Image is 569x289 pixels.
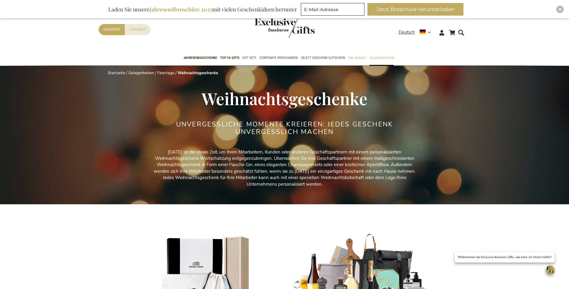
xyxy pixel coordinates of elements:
[106,3,300,16] div: Laden Sie unsere mit vielen Geschenkideen herunter
[301,3,364,16] input: E-Mail-Adresse
[259,55,298,61] span: Corporate Merchandise
[558,8,562,11] img: Close
[128,70,154,76] a: Gelegenheiten
[348,55,367,61] span: Pro Budget
[399,29,415,36] span: Deutsch
[255,18,285,38] a: store logo
[370,55,394,61] span: Gelegenheiten
[99,24,125,35] a: Angebot
[125,24,151,35] a: Contact
[301,3,366,17] form: marketing offers and promotions
[301,55,345,61] span: Select Geschenk Gutschein
[178,70,218,76] strong: Weihnachtsgeschenke
[108,70,125,76] a: Startseite
[149,6,212,13] b: Jahresendbroschüre 2025
[255,18,315,38] img: Exclusive Business gifts logo
[556,6,564,13] div: Close
[220,55,239,61] span: TOP 50 Gifts
[172,121,397,135] h2: UNVERGESSLICHE MOMENTE KREIEREN: JEDES GESCHENK UNVERGESSLICH MACHEN
[367,3,463,16] button: Jetzt Broschüre herunterladen
[157,70,174,76] a: Feiertage
[399,29,435,36] div: Deutsch
[184,55,217,61] span: Jahresendgeschenke
[150,149,420,188] p: [DATE] ist die ideale Zeit, um Ihren Mitarbeitern, Kunden oder anderen Geschäftspartnern mit eine...
[202,87,367,109] span: Weihnachtsgeschenke
[242,55,256,61] span: Gift Sets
